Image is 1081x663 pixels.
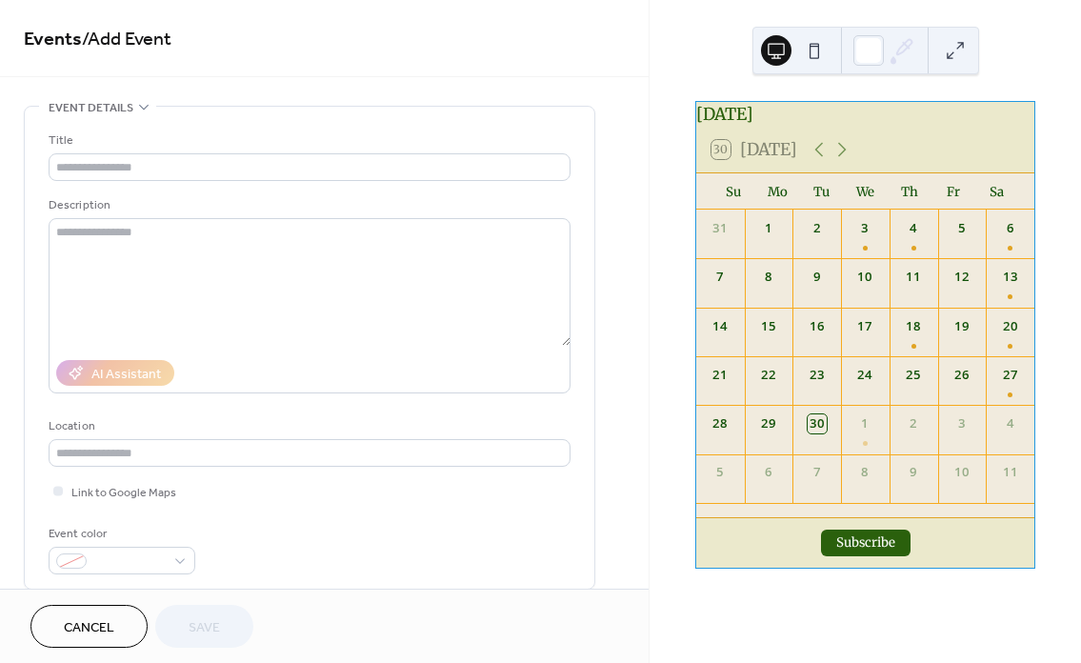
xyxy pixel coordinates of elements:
div: 23 [808,366,827,385]
div: 10 [856,268,875,287]
div: [DATE] [696,102,1034,127]
div: 21 [711,366,730,385]
div: 24 [856,366,875,385]
div: 14 [711,317,730,336]
div: Th [888,173,931,210]
div: 2 [904,414,923,433]
div: 9 [808,268,827,287]
div: 13 [1001,268,1020,287]
div: 19 [952,317,971,336]
div: 30 [808,414,827,433]
div: 2 [808,219,827,238]
div: 26 [952,366,971,385]
div: 31 [711,219,730,238]
div: 6 [759,463,778,482]
div: We [843,173,887,210]
div: 16 [808,317,827,336]
div: 27 [1001,366,1020,385]
div: Location [49,416,567,436]
div: 9 [904,463,923,482]
div: 28 [711,414,730,433]
div: 11 [904,268,923,287]
div: 22 [759,366,778,385]
span: Cancel [64,618,114,638]
div: 5 [952,219,971,238]
div: 7 [808,463,827,482]
button: Subscribe [821,530,911,556]
div: 4 [904,219,923,238]
div: Tu [799,173,843,210]
div: Event color [49,524,191,544]
div: 15 [759,317,778,336]
span: Link to Google Maps [71,483,176,503]
div: 25 [904,366,923,385]
span: Event details [49,98,133,118]
div: 17 [856,317,875,336]
div: Mo [755,173,799,210]
div: 10 [952,463,971,482]
div: Fr [931,173,975,210]
div: 8 [856,463,875,482]
div: Sa [975,173,1019,210]
div: Description [49,195,567,215]
div: 1 [856,414,875,433]
span: / Add Event [82,21,171,58]
div: 8 [759,268,778,287]
div: 29 [759,414,778,433]
div: 1 [759,219,778,238]
div: 5 [711,463,730,482]
div: 3 [856,219,875,238]
div: 20 [1001,317,1020,336]
div: Title [49,131,567,151]
div: 11 [1001,463,1020,482]
div: 4 [1001,414,1020,433]
div: 3 [952,414,971,433]
div: Su [711,173,755,210]
div: 12 [952,268,971,287]
div: 6 [1001,219,1020,238]
a: Events [24,21,82,58]
div: 7 [711,268,730,287]
button: Cancel [30,605,148,648]
div: 18 [904,317,923,336]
